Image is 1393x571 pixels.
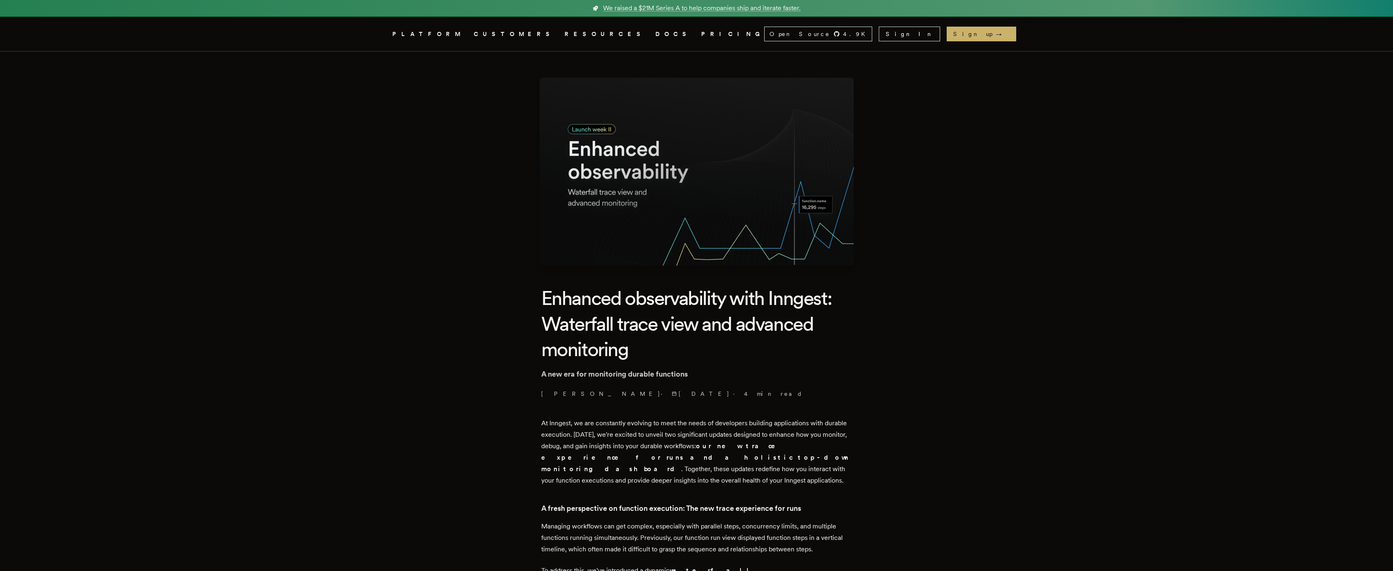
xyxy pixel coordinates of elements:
[541,442,849,473] strong: our new trace experience for runs and a holistic top-down monitoring dashboard
[474,29,555,39] a: CUSTOMERS
[744,390,803,398] span: 4 min read
[565,29,646,39] button: RESOURCES
[770,30,830,38] span: Open Source
[541,418,852,486] p: At Inngest, we are constantly evolving to meet the needs of developers building applications with...
[672,390,730,398] span: [DATE]
[541,390,852,398] p: [PERSON_NAME] · ·
[541,521,852,555] p: Managing workflows can get complex, especially with parallel steps, concurrency limits, and multi...
[996,30,1010,38] span: →
[879,27,940,41] a: Sign In
[392,29,464,39] button: PLATFORM
[541,368,852,380] p: A new era for monitoring durable functions
[603,3,801,13] span: We raised a $21M Series A to help companies ship and iterate faster.
[540,78,854,266] img: Featured image for Enhanced observability with Inngest: Waterfall trace view and advanced monitor...
[541,504,801,512] strong: A fresh perspective on function execution: The new trace experience for runs
[701,29,764,39] a: PRICING
[369,17,1024,51] nav: Global
[843,30,870,38] span: 4.9 K
[655,29,691,39] a: DOCS
[541,285,852,362] h1: Enhanced observability with Inngest: Waterfall trace view and advanced monitoring
[947,27,1016,41] a: Sign up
